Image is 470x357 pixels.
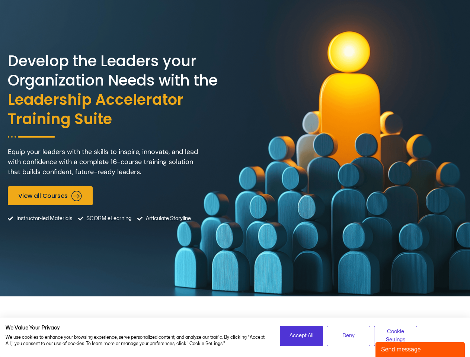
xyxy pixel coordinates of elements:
p: We use cookies to enhance your browsing experience, serve personalized content, and analyze our t... [6,334,269,347]
span: Accept All [290,332,313,340]
h2: We Value Your Privacy [6,325,269,331]
span: Cookie Settings [379,328,413,344]
button: Deny all cookies [327,326,370,346]
p: Equip your leaders with the skills to inspire, innovate, and lead with confidence with a complete... [8,147,201,177]
span: SCORM eLearning [84,209,131,228]
span: View all Courses [18,192,68,199]
span: Deny [342,332,355,340]
iframe: chat widget [375,341,466,357]
span: Articulate Storyline [144,209,191,228]
h2: Develop the Leaders your Organization Needs with the [8,51,233,129]
span: Leadership Accelerator Training Suite [8,90,233,129]
span: Instructor-led Materials [15,209,72,228]
a: View all Courses [8,186,93,205]
button: Accept all cookies [280,326,323,346]
button: Adjust cookie preferences [374,326,418,346]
